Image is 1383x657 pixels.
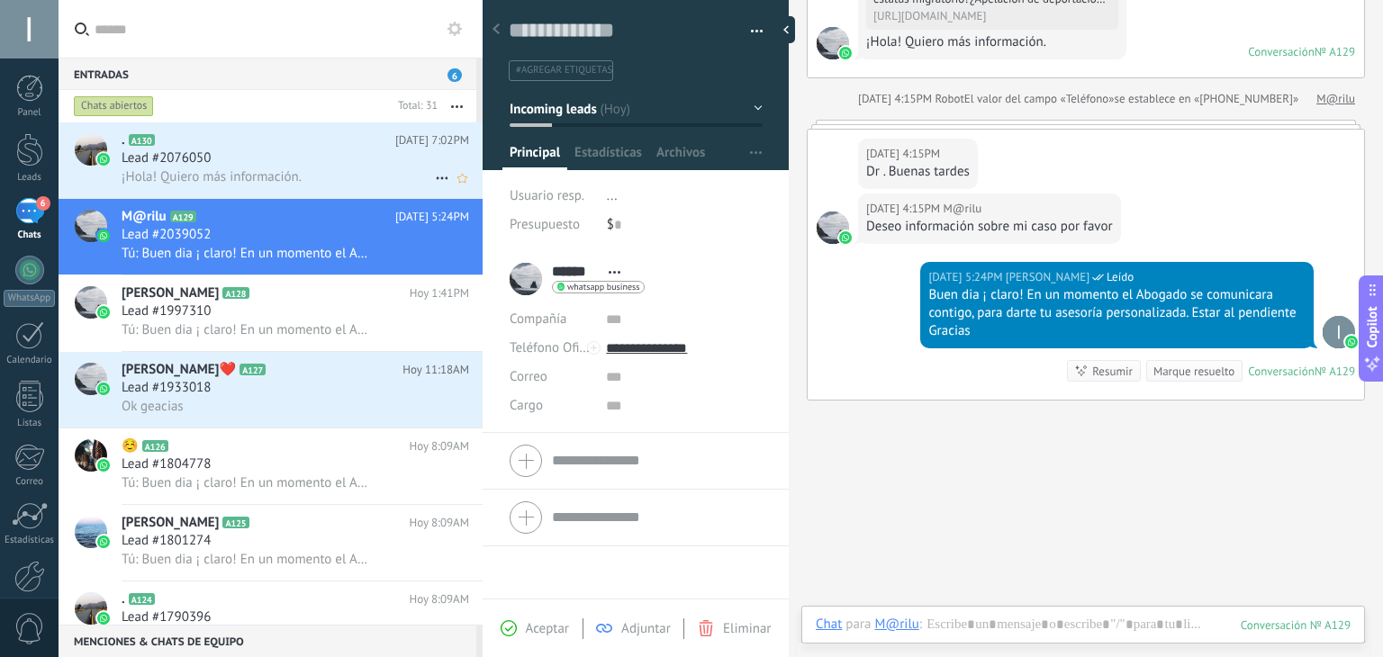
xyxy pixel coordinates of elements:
div: Panel [4,107,56,119]
span: 6 [447,68,462,82]
div: Listas [4,418,56,429]
span: Robot [935,91,963,106]
span: A126 [142,440,168,452]
span: M@rilu [817,27,849,59]
span: [DATE] 5:24PM [395,208,469,226]
span: A128 [222,287,249,299]
div: Correo [4,476,56,488]
span: Lead #2039052 [122,226,211,244]
span: ... [607,187,618,204]
a: avataricon[PERSON_NAME]A125Hoy 8:09AMLead #1801274Tú: Buen dia ¡ claro! En un momento el Abogado ... [59,505,483,580]
span: Tú: Buen dia ¡ claro! En un momento el Abogado se comunicara contigo, para darte tu asesoría pers... [122,245,370,262]
div: Resumir [1092,363,1133,380]
div: Presupuesto [510,211,593,239]
div: ¡Hola! Quiero más información. [866,33,1118,51]
span: [PERSON_NAME] [122,514,219,532]
div: № A129 [1315,364,1355,379]
span: A130 [129,134,155,146]
span: A124 [129,593,155,605]
a: avataricon[PERSON_NAME]A128Hoy 1:41PMLead #1997310Tú: Buen dia ¡ claro! En un momento el Abogado ... [59,275,483,351]
span: se establece en «[PHONE_NUMBER]» [1115,90,1299,108]
div: M@rilu [874,616,918,632]
div: № A129 [1315,44,1355,59]
div: Ocultar [777,16,795,43]
a: avataricon[PERSON_NAME]❤️A127Hoy 11:18AMLead #1933018Ok geacias [59,352,483,427]
span: Hoy 8:09AM [409,514,469,532]
div: Leads [4,172,56,184]
div: Calendario [4,355,56,366]
div: [DATE] 4:15PM [858,90,935,108]
span: . [122,131,125,149]
span: lizeth cordoba (Oficina de Venta) [1006,268,1089,286]
span: Lead #1933018 [122,379,211,397]
span: Presupuesto [510,216,580,233]
a: M@rilu [1316,90,1355,108]
img: waba.svg [839,47,852,59]
span: Tú: Buen dia ¡ claro! En un momento el Abogado se comunicara contigo, para darte tu asesoría pers... [122,474,370,491]
span: Hoy 1:41PM [410,284,469,302]
a: avataricon.A124Hoy 8:09AMLead #1790396 [59,581,483,657]
span: Archivos [656,144,705,170]
span: Hoy 11:18AM [402,361,469,379]
div: [DATE] 5:24PM [928,268,1005,286]
span: ☺️ [122,437,139,455]
span: M@rilu [122,208,167,226]
span: [PERSON_NAME] [122,284,219,302]
span: [DATE] 7:02PM [395,131,469,149]
span: . [122,590,125,608]
div: Usuario resp. [510,182,593,211]
img: icon [97,612,110,625]
div: WhatsApp [4,290,55,307]
div: Cargo [510,391,592,420]
div: 129 [1241,617,1351,633]
span: Principal [510,144,560,170]
div: [DATE] 4:15PM [866,145,943,163]
span: Tú: Buen dia ¡ claro! En un momento el Abogado se comunicara contigo, para darte tu asesoría pers... [122,551,370,568]
span: Lead #1790396 [122,608,211,626]
div: Chats [4,229,56,241]
div: Chats abiertos [74,95,154,117]
div: $ [607,211,763,239]
div: Conversación [1248,44,1315,59]
span: Teléfono Oficina [510,339,603,356]
span: A127 [240,364,266,375]
span: Lead #1804778 [122,455,211,473]
div: Marque resuelto [1153,363,1234,380]
span: Leído [1107,268,1134,286]
span: Aceptar [526,620,569,637]
span: 6 [36,196,50,211]
div: Menciones & Chats de equipo [59,625,476,657]
span: Usuario resp. [510,187,584,204]
img: waba.svg [1345,336,1358,348]
span: : [919,616,922,634]
span: M@rilu [943,200,981,218]
div: Estadísticas [4,535,56,546]
span: ¡Hola! Quiero más información. [122,168,302,185]
span: Lead #1801274 [122,532,211,550]
div: Entradas [59,58,476,90]
span: Tú: Buen dia ¡ claro! En un momento el Abogado se comunicara contigo, para darte tu asesoría pers... [122,321,370,338]
img: icon [97,459,110,472]
div: [URL][DOMAIN_NAME] [873,9,1111,22]
span: Eliminar [723,620,771,637]
span: El valor del campo «Teléfono» [964,90,1115,108]
div: Buen dia ¡ claro! En un momento el Abogado se comunicara contigo, para darte tu asesoría personal... [928,286,1306,322]
img: waba.svg [839,231,852,244]
span: Hoy 8:09AM [409,590,469,608]
span: Cargo [510,399,543,412]
div: Total: 31 [391,97,438,115]
span: M@rilu [817,211,849,244]
div: Deseo información sobre mi caso por favor [866,218,1113,236]
span: [PERSON_NAME]❤️ [122,361,236,379]
div: Conversación [1248,364,1315,379]
span: Ok geacias [122,398,184,415]
span: Correo [510,368,547,385]
span: Estadísticas [574,144,642,170]
div: Dr . Buenas tardes [866,163,970,181]
a: avataricon☺️A126Hoy 8:09AMLead #1804778Tú: Buen dia ¡ claro! En un momento el Abogado se comunica... [59,428,483,504]
div: Compañía [510,305,592,334]
span: Copilot [1363,307,1381,348]
img: icon [97,153,110,166]
span: whatsapp business [567,283,639,292]
div: [DATE] 4:15PM [866,200,943,218]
